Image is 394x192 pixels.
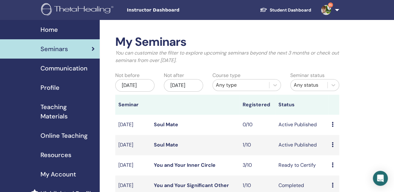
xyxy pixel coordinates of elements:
span: Seminars [40,44,68,54]
label: Not after [164,72,184,79]
span: Profile [40,83,59,92]
a: You and Your Significant Other [154,182,229,189]
div: Open Intercom Messenger [373,171,388,186]
span: Instructor Dashboard [127,7,220,13]
a: Soul Mate [154,142,178,148]
span: Resources [40,150,71,160]
p: You can customize the filter to explore upcoming seminars beyond the next 3 months or check out s... [115,49,339,64]
span: Online Teaching [40,131,88,140]
span: Home [40,25,58,34]
span: 9+ [328,2,333,7]
span: My Account [40,170,76,179]
a: You and Your Inner Circle [154,162,216,168]
td: [DATE] [115,115,151,135]
div: Any type [216,81,266,89]
td: 3/10 [240,155,275,175]
div: Any status [294,81,324,89]
div: [DATE] [164,79,203,92]
td: 0/10 [240,115,275,135]
img: graduation-cap-white.svg [260,7,267,12]
th: Status [275,95,328,115]
img: default.jpg [321,5,331,15]
img: logo.png [41,3,116,17]
td: Active Published [275,135,328,155]
td: 1/10 [240,135,275,155]
td: [DATE] [115,135,151,155]
label: Seminar status [290,72,325,79]
th: Registered [240,95,275,115]
span: Teaching Materials [40,102,95,121]
a: Soul Mate [154,121,178,128]
td: Active Published [275,115,328,135]
div: [DATE] [115,79,154,92]
td: [DATE] [115,155,151,175]
span: Communication [40,64,88,73]
td: Ready to Certify [275,155,328,175]
a: Student Dashboard [255,4,316,16]
label: Not before [115,72,140,79]
label: Course type [212,72,240,79]
th: Seminar [115,95,151,115]
h2: My Seminars [115,35,339,49]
